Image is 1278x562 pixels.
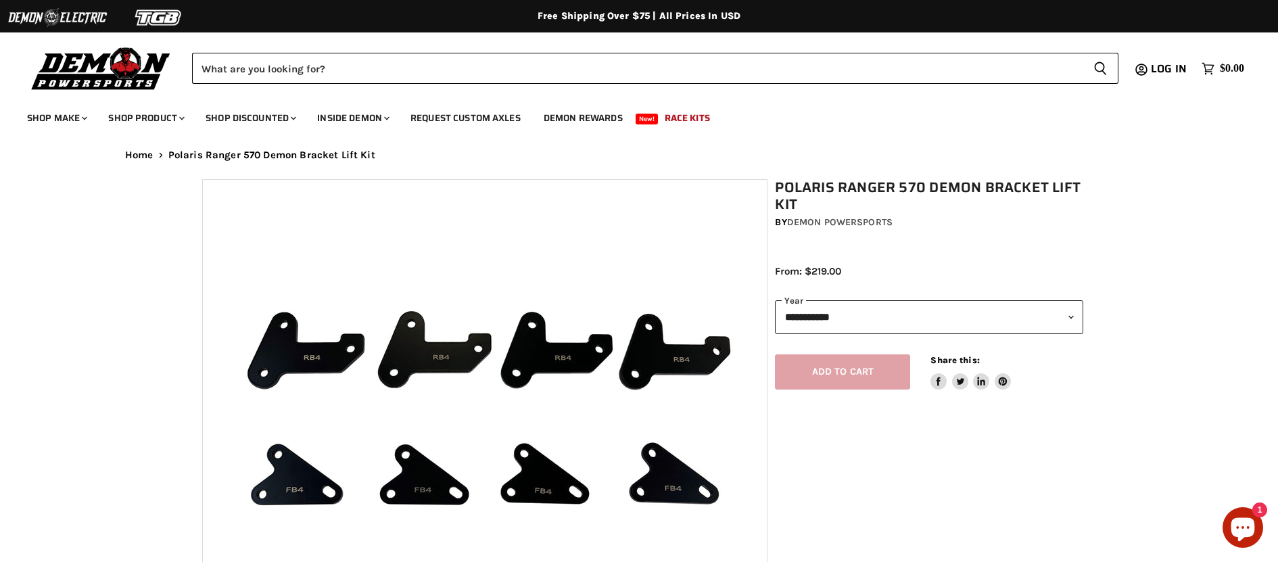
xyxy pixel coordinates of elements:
[775,300,1083,333] select: year
[775,215,1083,230] div: by
[534,104,633,132] a: Demon Rewards
[195,104,304,132] a: Shop Discounted
[1151,60,1187,77] span: Log in
[7,5,108,30] img: Demon Electric Logo 2
[930,355,979,365] span: Share this:
[17,99,1241,132] ul: Main menu
[787,216,893,228] a: Demon Powersports
[17,104,95,132] a: Shop Make
[98,10,1180,22] div: Free Shipping Over $75 | All Prices In USD
[636,114,659,124] span: New!
[655,104,720,132] a: Race Kits
[108,5,210,30] img: TGB Logo 2
[1145,63,1195,75] a: Log in
[775,179,1083,213] h1: Polaris Ranger 570 Demon Bracket Lift Kit
[1083,53,1118,84] button: Search
[775,265,841,277] span: From: $219.00
[98,149,1180,161] nav: Breadcrumbs
[192,53,1083,84] input: Search
[930,354,1011,390] aside: Share this:
[400,104,531,132] a: Request Custom Axles
[168,149,375,161] span: Polaris Ranger 570 Demon Bracket Lift Kit
[1195,59,1251,78] a: $0.00
[1218,507,1267,551] inbox-online-store-chat: Shopify online store chat
[27,44,175,92] img: Demon Powersports
[192,53,1118,84] form: Product
[307,104,398,132] a: Inside Demon
[98,104,193,132] a: Shop Product
[1220,62,1244,75] span: $0.00
[125,149,153,161] a: Home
